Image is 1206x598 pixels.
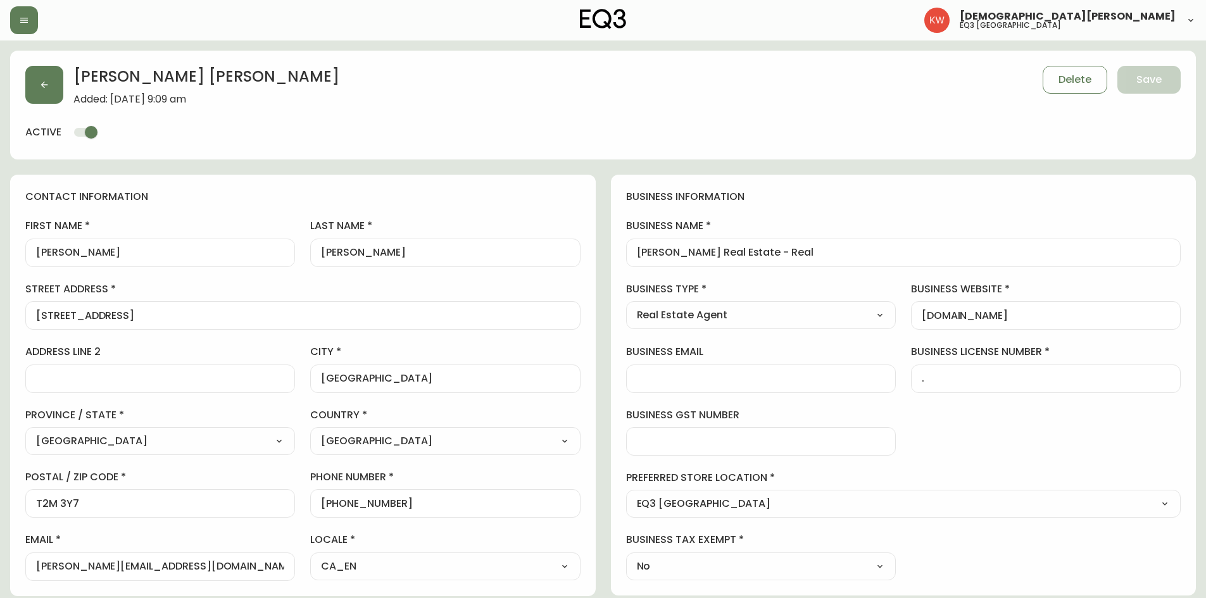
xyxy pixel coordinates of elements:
[73,66,339,94] h2: [PERSON_NAME] [PERSON_NAME]
[25,282,581,296] label: street address
[626,471,1181,485] label: preferred store location
[924,8,950,33] img: f33162b67396b0982c40ce2a87247151
[310,533,580,547] label: locale
[25,125,61,139] h4: active
[626,533,896,547] label: business tax exempt
[25,219,295,233] label: first name
[310,408,580,422] label: country
[25,470,295,484] label: postal / zip code
[25,190,581,204] h4: contact information
[960,22,1061,29] h5: eq3 [GEOGRAPHIC_DATA]
[626,219,1181,233] label: business name
[1058,73,1091,87] span: Delete
[25,408,295,422] label: province / state
[73,94,339,105] span: Added: [DATE] 9:09 am
[911,282,1181,296] label: business website
[310,345,580,359] label: city
[25,533,295,547] label: email
[310,470,580,484] label: phone number
[626,408,896,422] label: business gst number
[922,309,1170,321] input: https://www.designshop.com
[25,345,295,359] label: address line 2
[626,345,896,359] label: business email
[626,282,896,296] label: business type
[310,219,580,233] label: last name
[911,345,1181,359] label: business license number
[1043,66,1107,94] button: Delete
[580,9,627,29] img: logo
[626,190,1181,204] h4: business information
[960,11,1176,22] span: [DEMOGRAPHIC_DATA][PERSON_NAME]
